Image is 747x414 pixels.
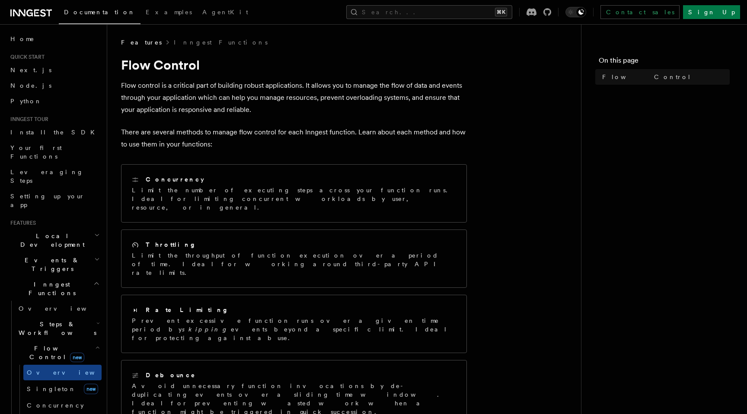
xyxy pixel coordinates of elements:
span: Steps & Workflows [15,320,96,337]
a: Leveraging Steps [7,164,102,188]
p: Prevent excessive function runs over a given time period by events beyond a specific limit. Ideal... [132,316,456,342]
kbd: ⌘K [495,8,507,16]
h1: Flow Control [121,57,467,73]
span: Events & Triggers [7,256,94,273]
span: AgentKit [202,9,248,16]
p: Flow control is a critical part of building robust applications. It allows you to manage the flow... [121,80,467,116]
span: Examples [146,9,192,16]
span: Inngest tour [7,116,48,123]
button: Steps & Workflows [15,316,102,341]
a: Singletonnew [23,380,102,398]
button: Search...⌘K [346,5,512,19]
a: Overview [15,301,102,316]
button: Local Development [7,228,102,252]
span: Your first Functions [10,144,62,160]
span: Node.js [10,82,51,89]
span: Python [10,98,42,105]
span: Home [10,35,35,43]
a: Setting up your app [7,188,102,213]
span: Features [7,220,36,226]
p: There are several methods to manage flow control for each Inngest function. Learn about each meth... [121,126,467,150]
button: Inngest Functions [7,277,102,301]
a: Overview [23,365,102,380]
h2: Throttling [146,240,196,249]
a: Next.js [7,62,102,78]
a: Examples [140,3,197,23]
button: Events & Triggers [7,252,102,277]
span: Concurrency [27,402,84,409]
span: Features [121,38,162,47]
a: Inngest Functions [174,38,268,47]
span: Flow Control [15,344,95,361]
a: Node.js [7,78,102,93]
span: Setting up your app [10,193,85,208]
a: Contact sales [600,5,680,19]
h4: On this page [599,55,730,69]
span: Flow Control [602,73,691,81]
h2: Concurrency [146,175,204,184]
em: skipping [182,326,231,333]
span: Next.js [10,67,51,73]
a: Python [7,93,102,109]
span: new [70,353,84,362]
h2: Rate Limiting [146,306,229,314]
a: Home [7,31,102,47]
p: Limit the throughput of function execution over a period of time. Ideal for working around third-... [132,251,456,277]
a: Flow Control [599,69,730,85]
a: ConcurrencyLimit the number of executing steps across your function runs. Ideal for limiting conc... [121,164,467,223]
h2: Debounce [146,371,196,379]
span: Leveraging Steps [10,169,83,184]
a: Documentation [59,3,140,24]
span: Overview [19,305,108,312]
span: new [84,384,98,394]
a: Concurrency [23,398,102,413]
span: Overview [27,369,116,376]
a: Your first Functions [7,140,102,164]
button: Flow Controlnew [15,341,102,365]
span: Inngest Functions [7,280,93,297]
p: Limit the number of executing steps across your function runs. Ideal for limiting concurrent work... [132,186,456,212]
span: Singleton [27,385,76,392]
a: Sign Up [683,5,740,19]
span: Install the SDK [10,129,100,136]
span: Local Development [7,232,94,249]
a: Install the SDK [7,124,102,140]
a: AgentKit [197,3,253,23]
a: ThrottlingLimit the throughput of function execution over a period of time. Ideal for working aro... [121,229,467,288]
a: Rate LimitingPrevent excessive function runs over a given time period byskippingevents beyond a s... [121,295,467,353]
button: Toggle dark mode [565,7,586,17]
span: Quick start [7,54,45,61]
span: Documentation [64,9,135,16]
